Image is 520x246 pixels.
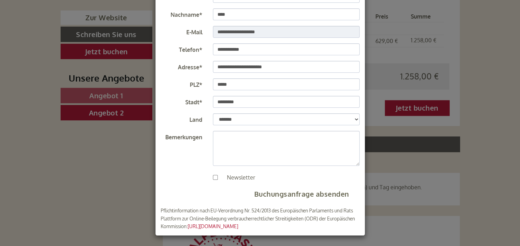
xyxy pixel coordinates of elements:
[155,96,208,106] label: Stadt*
[155,43,208,54] label: Telefon*
[11,20,113,26] div: Berghotel Alpenrast
[220,174,255,182] label: Newsletter
[244,187,360,201] button: Buchungsanfrage absenden
[155,131,208,141] label: Bemerkungen
[11,34,113,39] small: 19:20
[155,8,208,19] label: Nachname*
[229,181,276,197] button: Senden
[5,19,117,40] div: Guten Tag, wie können wir Ihnen helfen?
[161,208,355,230] small: Pflichtinformation nach EU-Verordnung Nr. 524/2013 des Europäischen Parlaments und Rats Plattform...
[188,223,238,229] a: [URL][DOMAIN_NAME]
[155,61,208,71] label: Adresse*
[155,26,208,36] label: E-Mail
[155,113,208,124] label: Land
[119,5,158,17] div: Mittwoch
